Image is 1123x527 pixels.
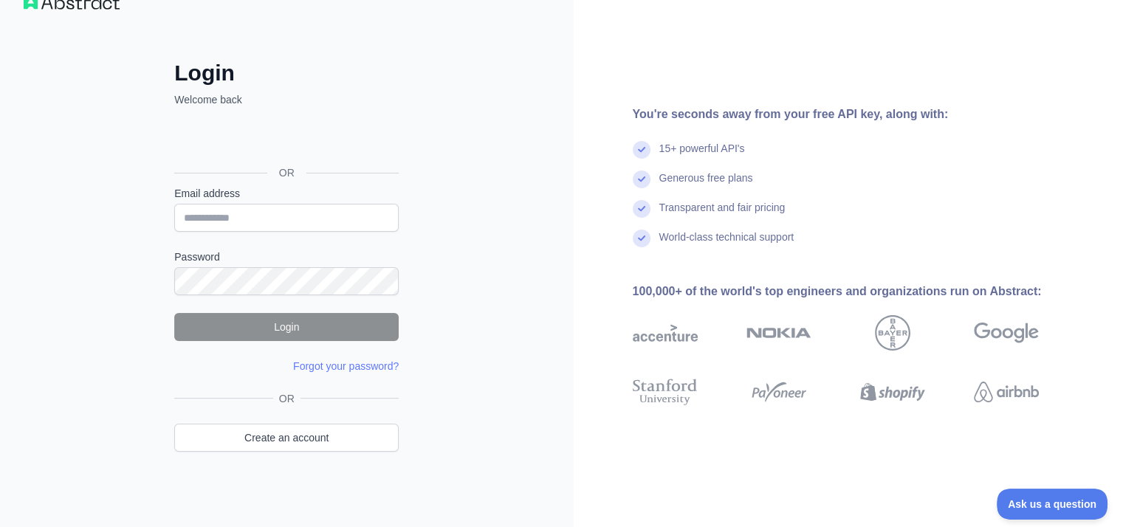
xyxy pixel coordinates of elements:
iframe: Google کے ساتھ سائن ان کریں بٹن [167,123,403,156]
img: nokia [746,315,811,351]
img: bayer [875,315,910,351]
img: google [974,315,1039,351]
div: Transparent and fair pricing [659,200,786,230]
iframe: Toggle Customer Support [997,489,1108,520]
img: accenture [633,315,698,351]
button: Login [174,313,399,341]
img: stanford university [633,376,698,408]
span: OR [273,391,301,406]
div: You're seconds away from your free API key, along with: [633,106,1086,123]
img: airbnb [974,376,1039,408]
div: 100,000+ of the world's top engineers and organizations run on Abstract: [633,283,1086,300]
p: Welcome back [174,92,399,107]
a: Forgot your password? [293,360,399,372]
label: Email address [174,186,399,201]
img: check mark [633,200,650,218]
img: check mark [633,230,650,247]
div: 15+ powerful API's [659,141,745,170]
span: OR [267,165,306,180]
label: Password [174,249,399,264]
img: payoneer [746,376,811,408]
img: check mark [633,170,650,188]
a: Create an account [174,424,399,452]
div: Generous free plans [659,170,753,200]
h2: Login [174,60,399,86]
img: check mark [633,141,650,159]
div: World-class technical support [659,230,794,259]
img: shopify [860,376,925,408]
